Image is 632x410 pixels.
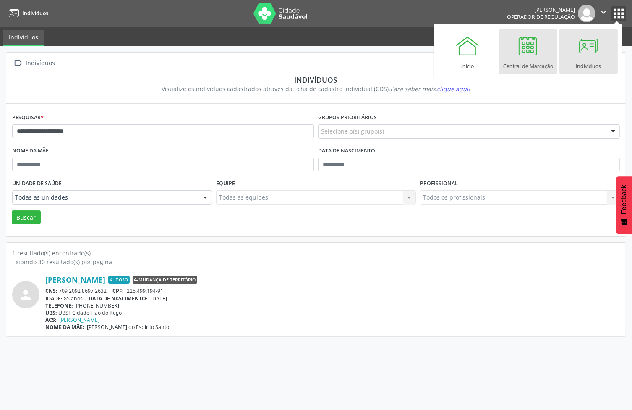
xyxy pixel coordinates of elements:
label: Grupos prioritários [318,111,377,124]
a:  Indivíduos [12,57,57,69]
label: Nome da mãe [12,145,49,158]
span: 225.499.194-91 [127,287,163,294]
div: Indivíduos [24,57,57,69]
div: 1 resultado(s) encontrado(s) [12,249,620,258]
i:  [599,8,608,17]
span: Indivíduos [22,10,48,17]
span: DATA DE NASCIMENTO: [89,295,148,302]
a: [PERSON_NAME] [45,275,105,284]
span: Mudança de território [133,276,197,284]
div: 85 anos [45,295,620,302]
span: clique aqui! [437,85,470,93]
a: Indivíduos [3,30,44,46]
label: Data de nascimento [318,145,375,158]
span: NOME DA MÃE: [45,323,84,331]
div: [PERSON_NAME] [507,6,575,13]
span: Idoso [108,276,130,284]
a: Indivíduos [559,29,618,74]
img: img [578,5,595,22]
span: ACS: [45,316,57,323]
span: TELEFONE: [45,302,73,309]
span: Todas as unidades [15,193,195,202]
i: Para saber mais, [391,85,470,93]
span: Operador de regulação [507,13,575,21]
div: UBSF Cidade Tiao do Rego [45,309,620,316]
a: Indivíduos [6,6,48,20]
div: 709 2092 8697 2632 [45,287,620,294]
button: Feedback - Mostrar pesquisa [616,176,632,234]
span: IDADE: [45,295,63,302]
button: apps [611,6,626,21]
label: Pesquisar [12,111,44,124]
label: Equipe [216,177,235,190]
label: Profissional [420,177,458,190]
span: Feedback [620,185,628,214]
div: Exibindo 30 resultado(s) por página [12,258,620,266]
div: Indivíduos [18,75,614,84]
span: [PERSON_NAME] do Espirito Santo [87,323,170,331]
a: Central de Marcação [499,29,557,74]
i:  [12,57,24,69]
span: [DATE] [151,295,167,302]
button: Buscar [12,210,41,225]
span: Selecione o(s) grupo(s) [321,127,384,136]
span: CNS: [45,287,57,294]
a: Início [439,29,497,74]
button:  [595,5,611,22]
span: UBS: [45,309,57,316]
i: person [18,287,34,302]
div: [PHONE_NUMBER] [45,302,620,309]
div: Visualize os indivíduos cadastrados através da ficha de cadastro individual (CDS). [18,84,614,93]
a: [PERSON_NAME] [60,316,100,323]
label: Unidade de saúde [12,177,62,190]
span: CPF: [113,287,124,294]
